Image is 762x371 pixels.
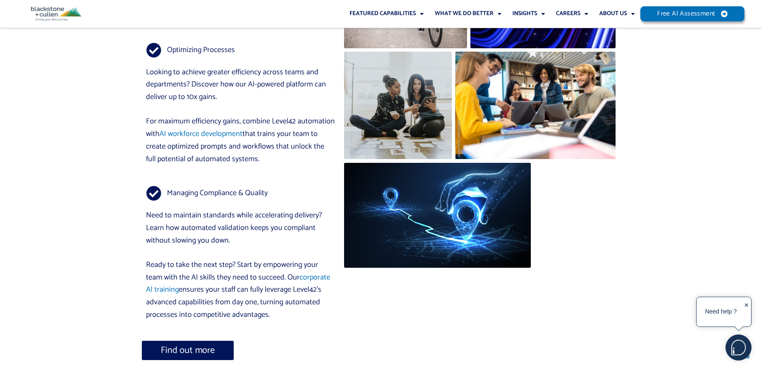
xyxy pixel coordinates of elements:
[146,209,336,247] p: Need to maintain standards while accelerating delivery? Learn how automated validation keeps you ...
[142,341,234,360] a: Find out more
[161,346,215,355] span: Find out more
[344,52,452,159] a: artificial intelligence policy, artificial intelligence policy template, corporate ai policy
[159,128,243,140] a: AI workforce development
[146,271,330,296] a: corporate AI training
[726,335,751,360] img: users%2F5SSOSaKfQqXq3cFEnIZRYMEs4ra2%2Fmedia%2Fimages%2F-Bulle%20blanche%20sans%20fond%20%2B%20ma...
[146,259,336,321] p: Ready to take the next step? Start by empowering your team with the AI skills they need to succee...
[344,163,531,268] a: AI Journey, AI for Business, challenges of AI implementation
[146,66,336,104] p: Looking to achieve greater efficiency across teams and departments? Discover how our AI-powered p...
[698,298,744,325] div: Need help ?
[165,187,268,200] span: Managing Compliance & Quality
[146,115,336,165] p: For maximum efficiency gains, combine Level42 automation with that trains your team to create opt...
[657,10,715,17] span: Free AI Assessment
[640,6,744,21] a: Free AI Assessment
[744,299,749,325] div: ✕
[165,44,235,57] span: Optimizing Processes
